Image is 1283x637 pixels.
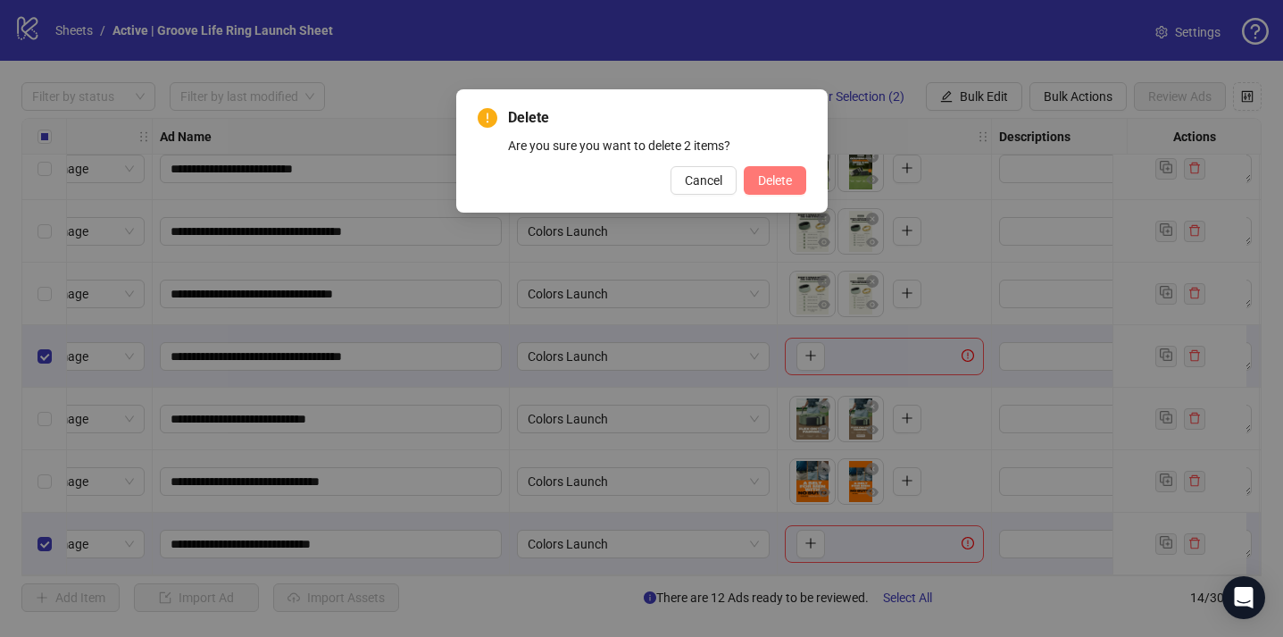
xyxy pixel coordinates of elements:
[1222,576,1265,619] div: Open Intercom Messenger
[478,108,497,128] span: exclamation-circle
[758,173,792,188] span: Delete
[685,173,722,188] span: Cancel
[508,136,806,155] div: Are you sure you want to delete 2 items?
[744,166,806,195] button: Delete
[671,166,737,195] button: Cancel
[508,107,806,129] span: Delete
